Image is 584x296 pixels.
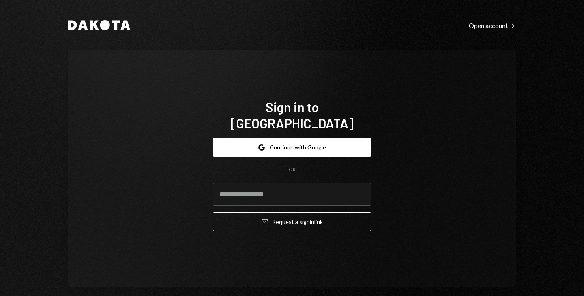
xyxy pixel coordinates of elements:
[469,21,516,30] a: Open account
[289,166,296,173] div: OR
[213,99,371,131] h1: Sign in to [GEOGRAPHIC_DATA]
[213,138,371,157] button: Continue with Google
[355,190,365,199] keeper-lock: Open Keeper Popup
[213,212,371,231] button: Request a signinlink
